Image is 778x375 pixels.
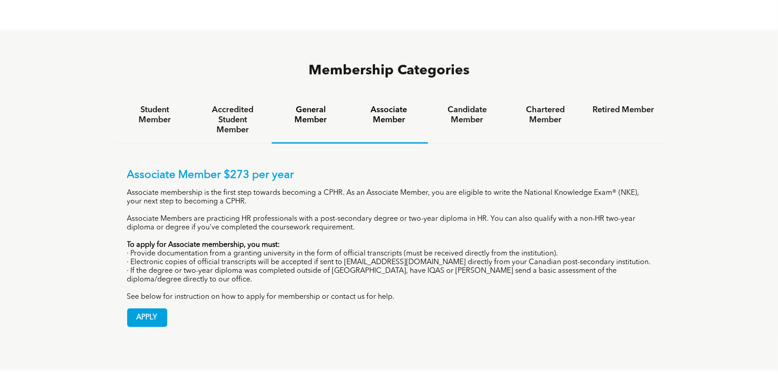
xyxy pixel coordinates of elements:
span: Membership Categories [309,64,469,78]
a: APPLY [127,308,167,327]
strong: To apply for Associate membership, you must: [127,241,280,249]
p: Associate Member $273 per year [127,169,651,182]
p: Associate Members are practicing HR professionals with a post-secondary degree or two-year diplom... [127,215,651,232]
p: · Electronic copies of official transcripts will be accepted if sent to [EMAIL_ADDRESS][DOMAIN_NA... [127,258,651,267]
p: Associate membership is the first step towards becoming a CPHR. As an Associate Member, you are e... [127,189,651,206]
p: · Provide documentation from a granting university in the form of official transcripts (must be r... [127,250,651,258]
h4: General Member [280,105,341,125]
h4: Retired Member [593,105,654,115]
span: APPLY [128,309,167,327]
h4: Chartered Member [515,105,576,125]
h4: Accredited Student Member [202,105,263,135]
h4: Associate Member [358,105,420,125]
p: · If the degree or two-year diploma was completed outside of [GEOGRAPHIC_DATA], have IQAS or [PER... [127,267,651,284]
h4: Student Member [124,105,185,125]
h4: Candidate Member [436,105,498,125]
p: See below for instruction on how to apply for membership or contact us for help. [127,293,651,302]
